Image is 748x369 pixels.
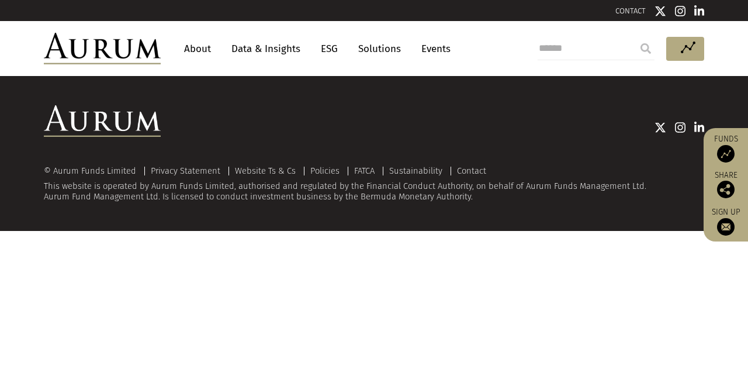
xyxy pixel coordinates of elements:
[717,181,735,198] img: Share this post
[675,122,685,133] img: Instagram icon
[389,165,442,176] a: Sustainability
[634,37,657,60] input: Submit
[151,165,220,176] a: Privacy Statement
[315,38,344,60] a: ESG
[717,145,735,163] img: Access Funds
[226,38,306,60] a: Data & Insights
[694,122,705,133] img: Linkedin icon
[310,165,340,176] a: Policies
[675,5,685,17] img: Instagram icon
[717,218,735,236] img: Sign up to our newsletter
[44,167,142,175] div: © Aurum Funds Limited
[354,165,375,176] a: FATCA
[415,38,451,60] a: Events
[352,38,407,60] a: Solutions
[44,105,161,137] img: Aurum Logo
[654,122,666,133] img: Twitter icon
[615,6,646,15] a: CONTACT
[44,33,161,64] img: Aurum
[178,38,217,60] a: About
[457,165,486,176] a: Contact
[709,171,742,198] div: Share
[44,166,704,202] div: This website is operated by Aurum Funds Limited, authorised and regulated by the Financial Conduc...
[654,5,666,17] img: Twitter icon
[709,134,742,163] a: Funds
[709,207,742,236] a: Sign up
[694,5,705,17] img: Linkedin icon
[235,165,296,176] a: Website Ts & Cs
